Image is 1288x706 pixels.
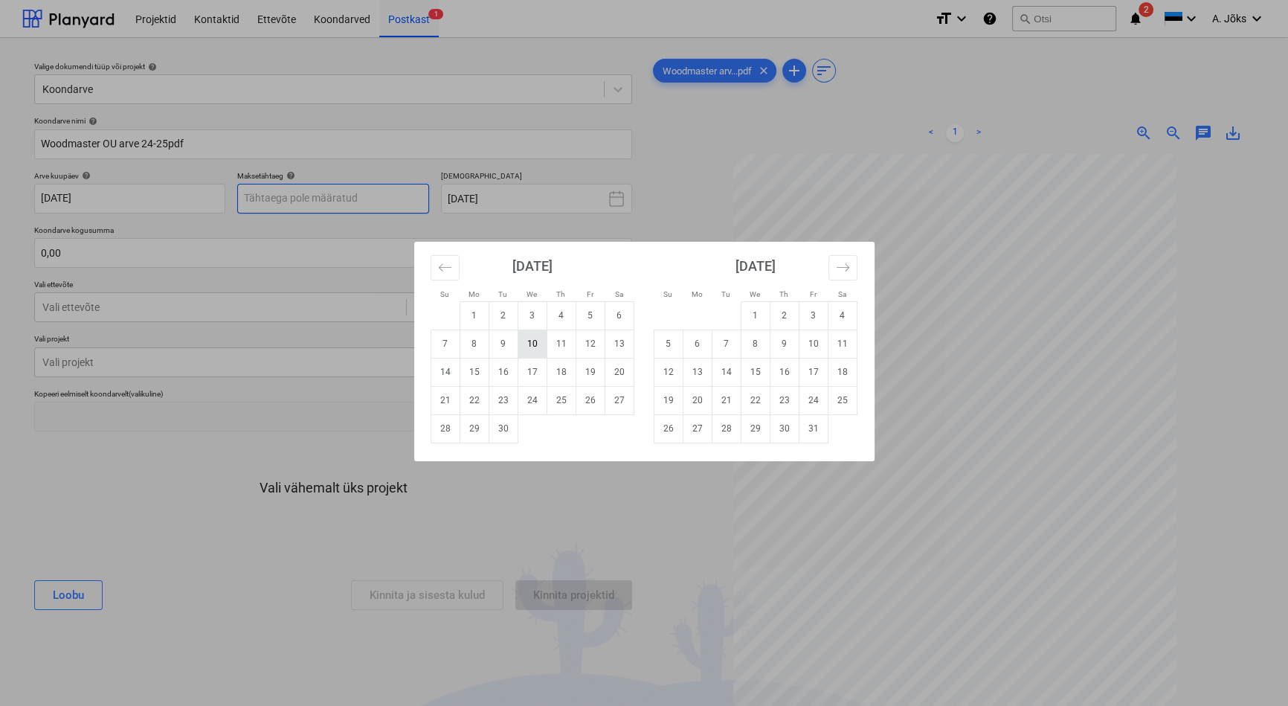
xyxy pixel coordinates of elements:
td: Thursday, October 9, 2025 [770,330,799,358]
td: Sunday, October 26, 2025 [654,414,683,443]
td: Wednesday, September 17, 2025 [518,358,547,386]
td: Friday, October 10, 2025 [799,330,828,358]
td: Tuesday, October 21, 2025 [712,386,741,414]
td: Thursday, September 18, 2025 [547,358,576,386]
td: Sunday, October 19, 2025 [654,386,683,414]
td: Tuesday, September 2, 2025 [489,301,518,330]
small: Th [779,290,788,298]
small: Fr [587,290,593,298]
td: Sunday, September 21, 2025 [431,386,460,414]
td: Sunday, October 5, 2025 [654,330,683,358]
td: Thursday, September 11, 2025 [547,330,576,358]
small: Th [556,290,565,298]
small: Fr [810,290,817,298]
td: Saturday, October 11, 2025 [828,330,857,358]
td: Saturday, September 27, 2025 [605,386,634,414]
small: Tu [721,290,730,298]
td: Tuesday, October 7, 2025 [712,330,741,358]
td: Friday, September 19, 2025 [576,358,605,386]
td: Wednesday, October 1, 2025 [741,301,770,330]
td: Sunday, September 14, 2025 [431,358,460,386]
iframe: Chat Widget [1214,635,1288,706]
small: We [750,290,760,298]
small: Sa [838,290,846,298]
td: Monday, October 27, 2025 [683,414,712,443]
strong: [DATE] [512,258,553,274]
td: Thursday, September 25, 2025 [547,386,576,414]
td: Thursday, October 16, 2025 [770,358,799,386]
td: Sunday, September 28, 2025 [431,414,460,443]
td: Saturday, September 6, 2025 [605,301,634,330]
small: Sa [615,290,623,298]
button: Move forward to switch to the next month. [828,255,857,280]
td: Wednesday, October 8, 2025 [741,330,770,358]
td: Tuesday, October 28, 2025 [712,414,741,443]
td: Thursday, September 4, 2025 [547,301,576,330]
strong: [DATE] [735,258,776,274]
td: Wednesday, September 24, 2025 [518,386,547,414]
td: Saturday, October 25, 2025 [828,386,857,414]
td: Monday, September 8, 2025 [460,330,489,358]
td: Friday, September 12, 2025 [576,330,605,358]
td: Friday, October 31, 2025 [799,414,828,443]
td: Monday, September 15, 2025 [460,358,489,386]
td: Friday, September 26, 2025 [576,386,605,414]
td: Monday, September 1, 2025 [460,301,489,330]
small: Mo [692,290,703,298]
td: Friday, October 24, 2025 [799,386,828,414]
td: Monday, September 29, 2025 [460,414,489,443]
td: Monday, October 6, 2025 [683,330,712,358]
td: Thursday, October 30, 2025 [770,414,799,443]
td: Sunday, September 7, 2025 [431,330,460,358]
div: Calendar [414,242,875,461]
small: Mo [468,290,480,298]
td: Saturday, September 13, 2025 [605,330,634,358]
small: Su [440,290,449,298]
td: Thursday, October 23, 2025 [770,386,799,414]
button: Move backward to switch to the previous month. [431,255,460,280]
td: Friday, September 5, 2025 [576,301,605,330]
td: Saturday, September 20, 2025 [605,358,634,386]
td: Thursday, October 2, 2025 [770,301,799,330]
td: Wednesday, October 22, 2025 [741,386,770,414]
small: We [527,290,537,298]
td: Tuesday, September 16, 2025 [489,358,518,386]
td: Wednesday, September 3, 2025 [518,301,547,330]
td: Monday, October 13, 2025 [683,358,712,386]
td: Monday, September 22, 2025 [460,386,489,414]
small: Tu [498,290,507,298]
td: Tuesday, October 14, 2025 [712,358,741,386]
td: Wednesday, October 29, 2025 [741,414,770,443]
td: Sunday, October 12, 2025 [654,358,683,386]
td: Wednesday, October 15, 2025 [741,358,770,386]
td: Tuesday, September 9, 2025 [489,330,518,358]
td: Friday, October 17, 2025 [799,358,828,386]
small: Su [663,290,672,298]
td: Saturday, October 18, 2025 [828,358,857,386]
td: Monday, October 20, 2025 [683,386,712,414]
td: Tuesday, September 23, 2025 [489,386,518,414]
td: Saturday, October 4, 2025 [828,301,857,330]
td: Friday, October 3, 2025 [799,301,828,330]
td: Tuesday, September 30, 2025 [489,414,518,443]
td: Wednesday, September 10, 2025 [518,330,547,358]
